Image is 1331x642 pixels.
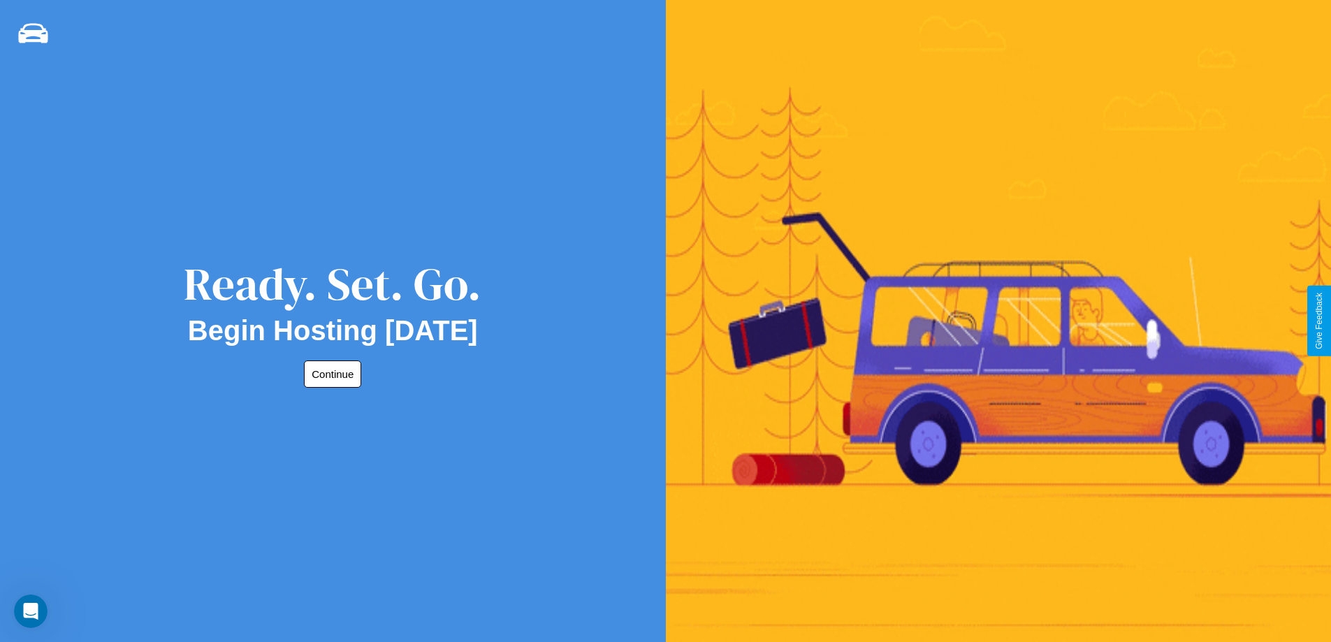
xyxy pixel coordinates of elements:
iframe: Intercom live chat [14,594,48,628]
div: Give Feedback [1314,293,1324,349]
h2: Begin Hosting [DATE] [188,315,478,346]
div: Ready. Set. Go. [184,253,481,315]
button: Continue [304,360,361,388]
